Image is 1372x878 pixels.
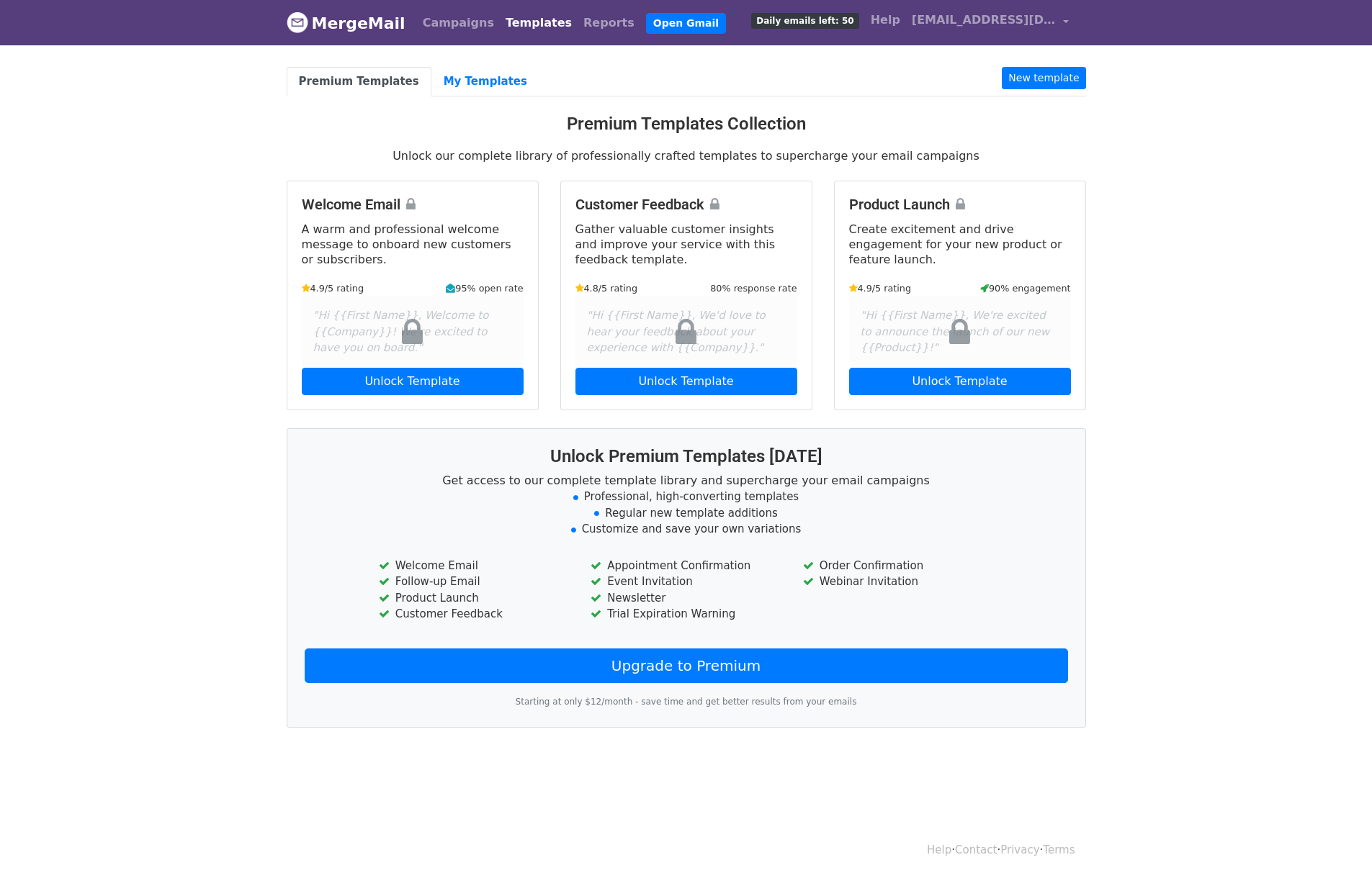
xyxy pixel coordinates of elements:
[575,296,797,368] div: "Hi {{First Name}}, We'd love to hear your feedback about your experience with {{Company}}."
[591,590,781,607] li: Newsletter
[591,574,781,590] li: Event Invitation
[305,446,1068,467] h3: Unlock Premium Templates [DATE]
[302,196,524,213] h4: Welcome Email
[575,196,797,213] h4: Customer Feedback
[927,843,951,856] a: Help
[849,296,1071,368] div: "Hi {{First Name}}, We're excited to announce the launch of our new {{Product}}!"
[710,281,797,295] small: 80% response rate
[431,67,539,96] a: My Templates
[980,281,1071,295] small: 90% engagement
[446,281,523,295] small: 95% open rate
[1043,843,1075,856] a: Terms
[305,505,1068,522] li: Regular new template additions
[955,843,997,856] a: Contact
[305,521,1068,538] li: Customize and save your own variations
[646,13,726,34] a: Open Gmail
[849,196,1071,213] h4: Product Launch
[865,6,906,35] a: Help
[803,558,993,574] li: Order Confirmation
[849,368,1071,395] a: Unlock Template
[287,114,1086,135] h3: Premium Templates Collection
[305,648,1068,683] a: Upgrade to Premium
[578,9,640,37] a: Reports
[745,6,864,35] a: Daily emails left: 50
[379,606,569,623] li: Customer Feedback
[591,606,781,623] li: Trial Expiration Warning
[379,590,569,607] li: Product Launch
[591,558,781,574] li: Appointment Confirmation
[302,281,364,295] small: 4.9/5 rating
[803,574,993,590] li: Webinar Invitation
[287,12,308,33] img: MergeMail logo
[575,222,797,267] p: Gather valuable customer insights and improve your service with this feedback template.
[302,296,524,368] div: "Hi {{First Name}}, Welcome to {{Company}}! We're excited to have you on board."
[305,489,1068,505] li: Professional, high-converting templates
[302,368,524,395] a: Unlock Template
[849,281,912,295] small: 4.9/5 rating
[287,67,431,96] a: Premium Templates
[1002,67,1085,89] a: New template
[1000,843,1039,856] a: Privacy
[906,6,1075,40] a: [EMAIL_ADDRESS][DOMAIN_NAME]
[849,222,1071,267] p: Create excitement and drive engagement for your new product or feature launch.
[305,694,1068,710] p: Starting at only $12/month - save time and get better results from your emails
[912,12,1056,29] span: [EMAIL_ADDRESS][DOMAIN_NAME]
[751,13,858,29] span: Daily emails left: 50
[287,148,1086,163] p: Unlock our complete library of professionally crafted templates to supercharge your email campaigns
[575,368,797,395] a: Unlock Template
[417,9,500,37] a: Campaigns
[575,281,638,295] small: 4.8/5 rating
[379,558,569,574] li: Welcome Email
[302,222,524,267] p: A warm and professional welcome message to onboard new customers or subscribers.
[379,574,569,590] li: Follow-up Email
[500,9,578,37] a: Templates
[305,473,1068,488] p: Get access to our complete template library and supercharge your email campaigns
[287,8,405,38] a: MergeMail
